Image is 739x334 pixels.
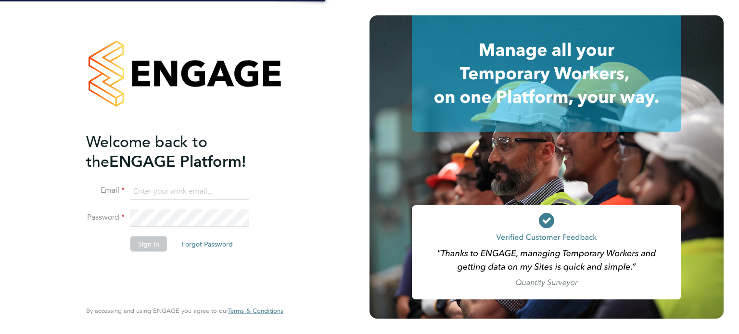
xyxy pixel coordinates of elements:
[228,307,283,315] a: Terms & Conditions
[86,186,125,196] label: Email
[130,236,167,252] button: Sign In
[174,236,241,252] button: Forgot Password
[86,212,125,223] label: Password
[130,183,249,200] input: Enter your work email...
[86,307,283,315] span: By accessing and using ENGAGE you agree to our
[86,132,207,171] span: Welcome back to the
[86,132,274,171] h2: ENGAGE Platform!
